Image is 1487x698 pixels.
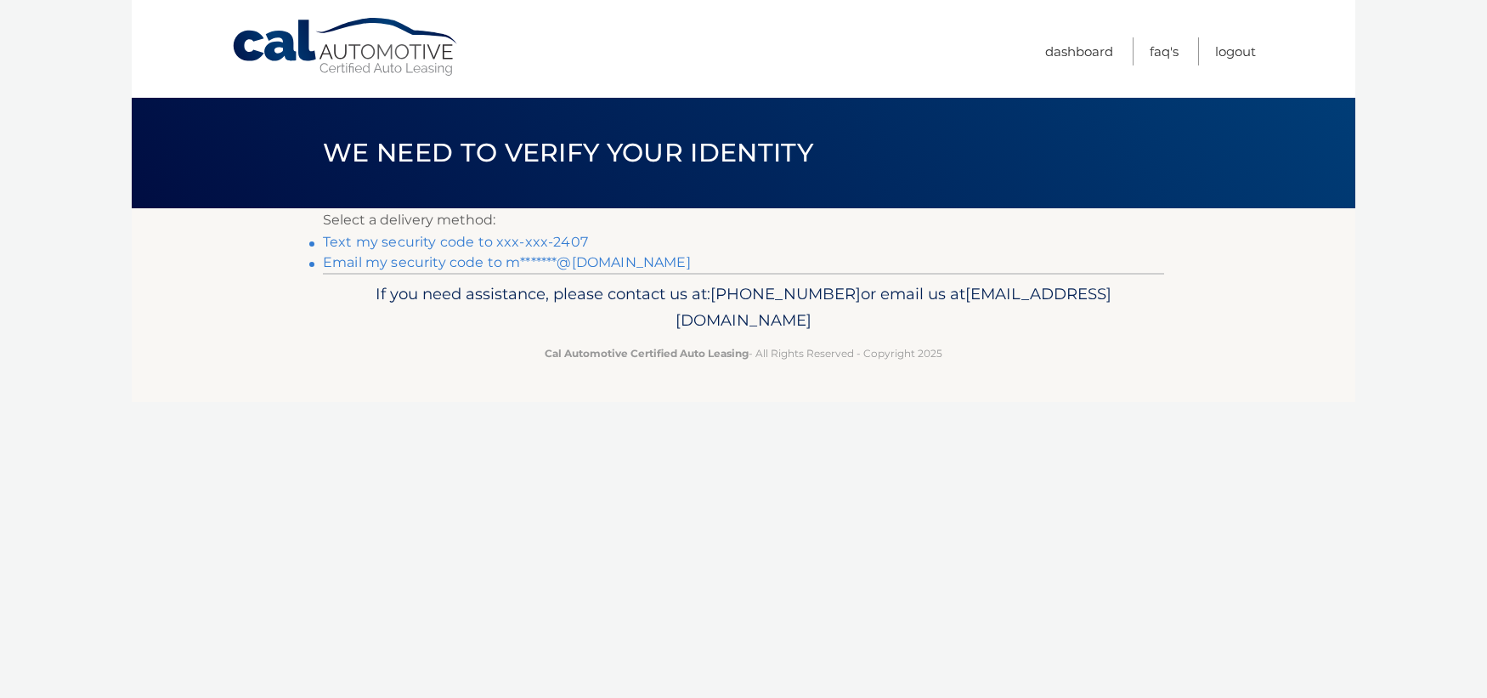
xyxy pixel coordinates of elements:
[334,344,1153,362] p: - All Rights Reserved - Copyright 2025
[323,234,588,250] a: Text my security code to xxx-xxx-2407
[1215,37,1256,65] a: Logout
[323,208,1164,232] p: Select a delivery method:
[334,281,1153,335] p: If you need assistance, please contact us at: or email us at
[710,284,861,304] span: [PHONE_NUMBER]
[1045,37,1113,65] a: Dashboard
[1150,37,1179,65] a: FAQ's
[323,254,691,270] a: Email my security code to m*******@[DOMAIN_NAME]
[231,17,461,77] a: Cal Automotive
[323,137,813,168] span: We need to verify your identity
[545,347,749,360] strong: Cal Automotive Certified Auto Leasing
